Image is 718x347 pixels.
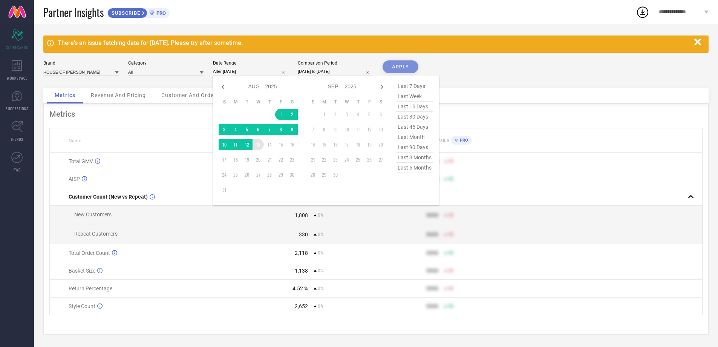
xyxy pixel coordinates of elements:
th: Monday [230,99,241,105]
span: last 7 days [396,81,433,91]
td: Sat Sep 13 2025 [375,124,386,135]
th: Friday [275,99,286,105]
div: Next month [377,82,386,91]
td: Sun Aug 03 2025 [219,124,230,135]
span: 50 [448,213,453,218]
td: Sat Sep 27 2025 [375,154,386,165]
th: Saturday [286,99,298,105]
td: Fri Sep 12 2025 [364,124,375,135]
span: Total GMV [69,158,93,164]
span: 50 [448,268,453,273]
div: 9999 [426,285,438,291]
td: Mon Aug 04 2025 [230,124,241,135]
span: last 90 days [396,142,433,153]
span: 0% [318,286,324,291]
td: Wed Sep 24 2025 [341,154,352,165]
a: SUBSCRIBEPRO [107,6,170,18]
span: Customer Count (New vs Repeat) [69,194,148,200]
td: Mon Sep 08 2025 [318,124,330,135]
span: 50 [448,304,453,309]
td: Tue Sep 30 2025 [330,169,341,180]
span: last 6 months [396,163,433,173]
td: Fri Aug 29 2025 [275,169,286,180]
span: PRO [458,138,468,143]
td: Thu Aug 28 2025 [264,169,275,180]
span: New Customers [74,211,112,217]
td: Tue Aug 26 2025 [241,169,253,180]
td: Sat Aug 09 2025 [286,124,298,135]
th: Sunday [307,99,318,105]
div: 1,138 [295,268,308,274]
td: Fri Aug 22 2025 [275,154,286,165]
td: Sun Sep 07 2025 [307,124,318,135]
td: Mon Aug 18 2025 [230,154,241,165]
td: Sat Aug 23 2025 [286,154,298,165]
td: Mon Aug 11 2025 [230,139,241,150]
td: Sun Aug 17 2025 [219,154,230,165]
span: 50 [448,286,453,291]
span: AISP [69,176,80,182]
span: 0% [318,304,324,309]
td: Tue Aug 19 2025 [241,154,253,165]
td: Sat Aug 16 2025 [286,139,298,150]
span: Customer And Orders [161,92,219,98]
span: Repeat Customers [74,231,118,237]
td: Sun Aug 31 2025 [219,184,230,196]
div: 2,118 [295,250,308,256]
span: TRENDS [11,136,23,142]
span: 0% [318,213,324,218]
div: Metrics [49,109,703,119]
span: SUBSCRIBE [108,10,142,16]
td: Tue Sep 02 2025 [330,109,341,120]
td: Thu Aug 21 2025 [264,154,275,165]
td: Wed Sep 17 2025 [341,139,352,150]
th: Monday [318,99,330,105]
span: 50 [448,250,453,256]
td: Sat Sep 20 2025 [375,139,386,150]
span: Revenue And Pricing [91,92,146,98]
div: Previous month [219,82,228,91]
div: 1,808 [295,212,308,218]
div: 9999 [426,303,438,309]
td: Fri Sep 26 2025 [364,154,375,165]
div: 4.52 % [292,285,308,291]
td: Mon Sep 15 2025 [318,139,330,150]
div: There's an issue fetching data for [DATE]. Please try after sometime. [58,39,690,46]
th: Tuesday [241,99,253,105]
div: Open download list [636,5,649,19]
td: Wed Aug 27 2025 [253,169,264,180]
td: Fri Aug 15 2025 [275,139,286,150]
td: Sat Aug 30 2025 [286,169,298,180]
td: Mon Sep 29 2025 [318,169,330,180]
td: Thu Sep 04 2025 [352,109,364,120]
td: Tue Sep 23 2025 [330,154,341,165]
span: Name [69,138,81,143]
span: SUGGESTIONS [6,106,29,111]
span: WORKSPACE [7,75,28,81]
th: Saturday [375,99,386,105]
span: SCORECARDS [6,45,28,50]
span: last 3 months [396,153,433,163]
span: last 30 days [396,112,433,122]
span: FWD [14,167,21,173]
th: Thursday [264,99,275,105]
span: 50 [448,232,453,237]
span: last 15 days [396,102,433,112]
span: last month [396,132,433,142]
div: Comparison Period [298,60,373,66]
td: Thu Sep 25 2025 [352,154,364,165]
span: PRO [155,10,166,16]
td: Wed Sep 10 2025 [341,124,352,135]
th: Friday [364,99,375,105]
th: Wednesday [341,99,352,105]
input: Select date range [213,68,288,76]
td: Sun Sep 28 2025 [307,169,318,180]
span: Return Percentage [69,285,112,291]
td: Fri Aug 01 2025 [275,109,286,120]
th: Wednesday [253,99,264,105]
div: 9999 [426,212,438,218]
input: Select comparison period [298,68,373,76]
div: Brand [43,60,119,66]
td: Sat Sep 06 2025 [375,109,386,120]
span: Partner Insights [43,5,104,20]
